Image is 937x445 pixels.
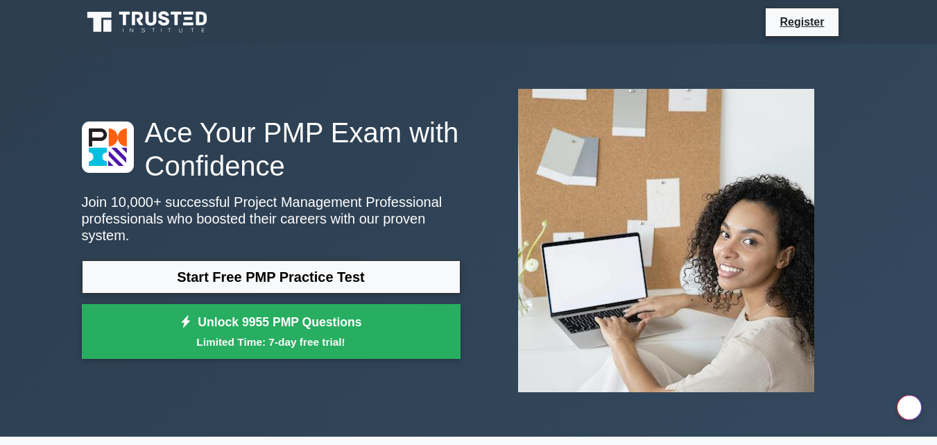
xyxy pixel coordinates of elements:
[82,194,461,244] p: Join 10,000+ successful Project Management Professional professionals who boosted their careers w...
[82,116,461,183] h1: Ace Your PMP Exam with Confidence
[82,260,461,294] a: Start Free PMP Practice Test
[771,13,832,31] a: Register
[82,304,461,360] a: Unlock 9955 PMP QuestionsLimited Time: 7-day free trial!
[99,334,443,350] small: Limited Time: 7-day free trial!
